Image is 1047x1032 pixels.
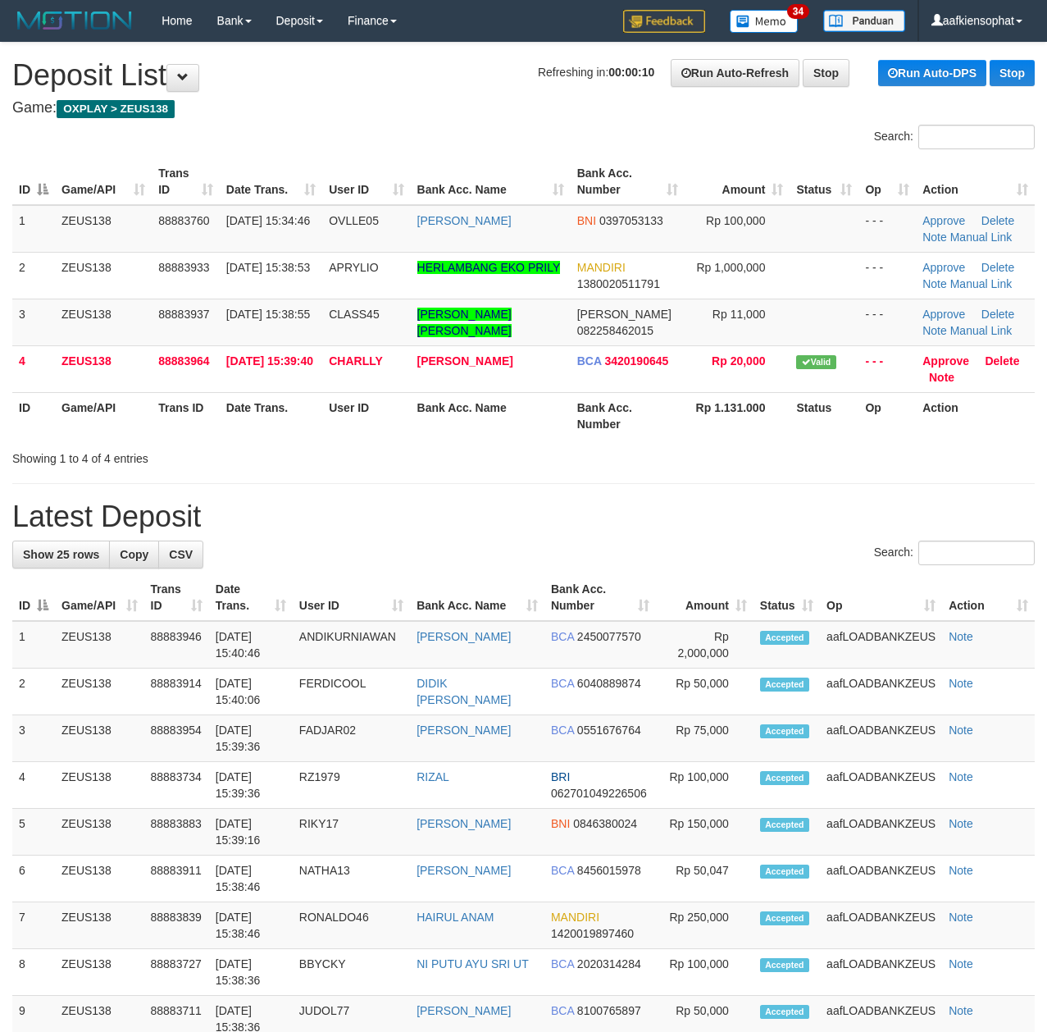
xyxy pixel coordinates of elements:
th: Op [858,392,916,439]
a: Note [949,724,973,737]
td: 1 [12,205,55,253]
td: Rp 50,000 [656,669,753,715]
span: Copy [120,548,148,561]
th: ID: activate to sort column descending [12,574,55,621]
span: 88883964 [158,354,209,368]
a: Show 25 rows [12,541,110,569]
th: Game/API: activate to sort column ascending [55,158,152,205]
a: Approve [922,214,965,227]
th: Trans ID [152,392,220,439]
td: aafLOADBANKZEUS [820,902,942,949]
td: 7 [12,902,55,949]
span: Copy 2450077570 to clipboard [577,630,641,643]
td: ZEUS138 [55,345,152,392]
a: Copy [109,541,159,569]
td: 88883727 [144,949,209,996]
td: [DATE] 15:39:36 [209,762,293,809]
td: RONALDO46 [293,902,410,949]
a: [PERSON_NAME] [417,1004,511,1017]
a: Note [929,371,954,384]
label: Search: [874,541,1035,565]
a: [PERSON_NAME] [417,214,512,227]
td: Rp 2,000,000 [656,621,753,669]
img: Feedback.jpg [623,10,705,33]
td: 6 [12,856,55,902]
span: Refreshing in: [538,66,654,79]
th: Status: activate to sort column ascending [790,158,858,205]
td: [DATE] 15:40:46 [209,621,293,669]
td: [DATE] 15:40:06 [209,669,293,715]
td: aafLOADBANKZEUS [820,949,942,996]
td: 88883734 [144,762,209,809]
span: Accepted [760,724,809,738]
a: Approve [922,308,965,321]
a: RIZAL [417,770,449,783]
input: Search: [918,541,1035,565]
span: [DATE] 15:34:46 [226,214,310,227]
span: BCA [577,354,602,368]
span: APRYLIO [329,261,378,274]
td: [DATE] 15:38:46 [209,856,293,902]
th: Trans ID: activate to sort column ascending [152,158,220,205]
th: Game/API: activate to sort column ascending [55,574,144,621]
a: Manual Link [950,324,1013,337]
span: Rp 100,000 [706,214,765,227]
td: aafLOADBANKZEUS [820,809,942,856]
a: Manual Link [950,277,1013,290]
span: Accepted [760,958,809,972]
th: Amount: activate to sort column ascending [685,158,790,205]
span: Accepted [760,771,809,785]
span: Rp 20,000 [712,354,765,368]
img: panduan.png [823,10,905,32]
td: 88883883 [144,809,209,856]
span: CLASS45 [329,308,379,321]
td: ZEUS138 [55,856,144,902]
span: Accepted [760,678,809,692]
a: Note [922,231,947,244]
a: DIDIK [PERSON_NAME] [417,677,511,706]
span: [PERSON_NAME] [577,308,671,321]
td: ZEUS138 [55,299,152,345]
td: FADJAR02 [293,715,410,762]
span: 34 [787,4,809,19]
a: [PERSON_NAME] [PERSON_NAME] [417,308,512,337]
span: Copy 062701049226506 to clipboard [551,787,647,800]
div: Showing 1 to 4 of 4 entries [12,444,424,467]
th: Action [916,392,1035,439]
td: 88883946 [144,621,209,669]
td: 2 [12,669,55,715]
th: Bank Acc. Name: activate to sort column ascending [410,574,544,621]
td: ZEUS138 [55,762,144,809]
a: Note [922,277,947,290]
strong: 00:00:10 [608,66,654,79]
td: [DATE] 15:38:46 [209,902,293,949]
th: Op: activate to sort column ascending [858,158,916,205]
h4: Game: [12,100,1035,116]
th: Date Trans. [220,392,322,439]
a: Approve [922,261,965,274]
th: Action: activate to sort column ascending [916,158,1035,205]
span: MANDIRI [577,261,626,274]
span: BCA [551,864,574,877]
span: Copy 0397053133 to clipboard [599,214,663,227]
span: BRI [551,770,570,783]
span: Show 25 rows [23,548,99,561]
th: User ID: activate to sort column ascending [293,574,410,621]
span: BCA [551,724,574,737]
a: Note [949,911,973,924]
a: Stop [990,60,1035,86]
span: Copy 1420019897460 to clipboard [551,927,634,940]
a: HERLAMBANG EKO PRILY [417,261,561,274]
a: [PERSON_NAME] [417,864,511,877]
img: MOTION_logo.png [12,8,137,33]
span: OXPLAY > ZEUS138 [57,100,175,118]
td: 4 [12,762,55,809]
span: Accepted [760,818,809,832]
th: ID: activate to sort column descending [12,158,55,205]
td: 88883839 [144,902,209,949]
th: Status [790,392,858,439]
td: 88883911 [144,856,209,902]
span: BCA [551,677,574,690]
td: - - - [858,252,916,299]
a: [PERSON_NAME] [417,817,511,830]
